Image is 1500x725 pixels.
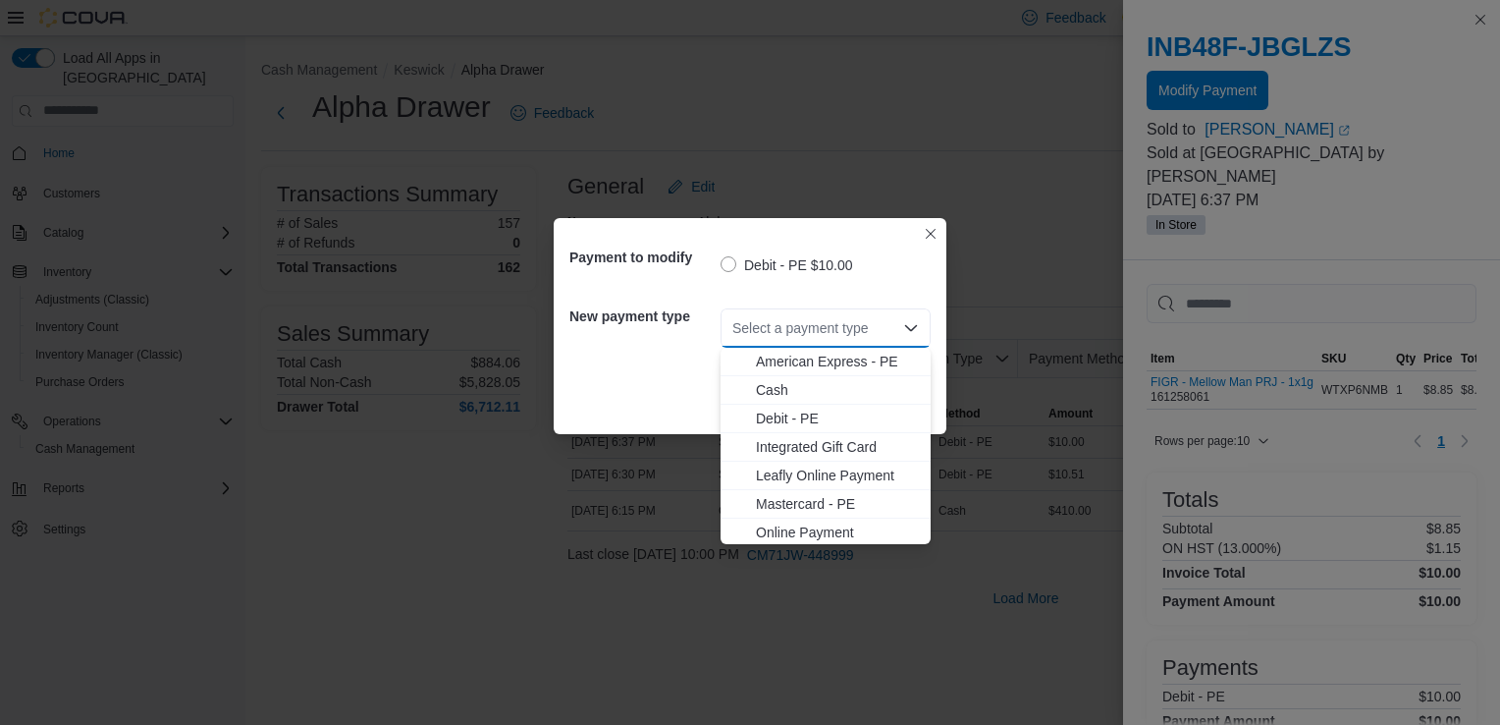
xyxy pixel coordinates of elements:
span: Debit - PE [756,409,919,428]
h5: Payment to modify [569,238,717,277]
label: Debit - PE $10.00 [721,253,853,277]
button: Cash [721,376,931,405]
input: Accessible screen reader label [732,316,734,340]
button: Debit - PE [721,405,931,433]
button: Online Payment [721,519,931,547]
button: American Express - PE [721,348,931,376]
span: American Express - PE [756,352,919,371]
button: Closes this modal window [919,222,942,246]
span: Mastercard - PE [756,494,919,514]
button: Mastercard - PE [721,490,931,519]
button: Leafly Online Payment [721,462,931,490]
span: Cash [756,380,919,400]
span: Online Payment [756,523,919,542]
button: Close list of options [903,320,919,336]
span: Integrated Gift Card [756,437,919,457]
h5: New payment type [569,297,717,336]
span: Leafly Online Payment [756,466,919,485]
div: Choose from the following options [721,348,931,576]
button: Integrated Gift Card [721,433,931,462]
